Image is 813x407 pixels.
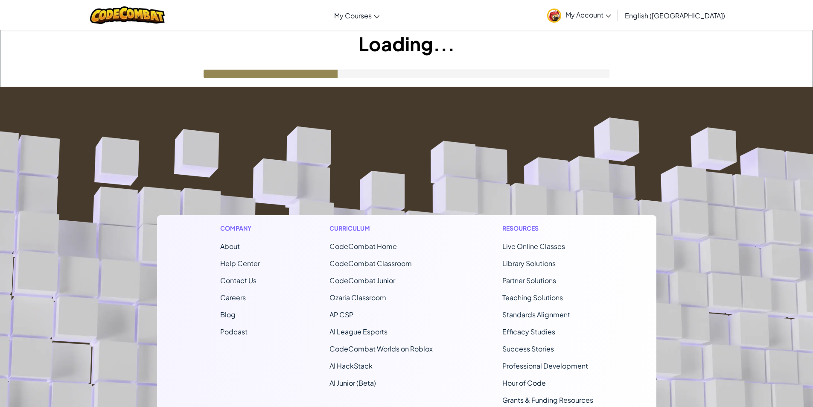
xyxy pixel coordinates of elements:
a: AI Junior (Beta) [329,378,376,387]
a: Help Center [220,259,260,268]
img: CodeCombat logo [90,6,165,24]
a: Success Stories [502,344,554,353]
a: My Courses [330,4,384,27]
h1: Loading... [0,30,813,57]
a: Hour of Code [502,378,546,387]
h1: Resources [502,224,593,233]
a: Live Online Classes [502,242,565,251]
a: Library Solutions [502,259,556,268]
a: AI League Esports [329,327,388,336]
a: Partner Solutions [502,276,556,285]
a: Standards Alignment [502,310,570,319]
span: My Account [565,10,611,19]
a: AI HackStack [329,361,373,370]
span: Contact Us [220,276,256,285]
a: My Account [543,2,615,29]
a: Podcast [220,327,248,336]
a: CodeCombat Worlds on Roblox [329,344,433,353]
a: Efficacy Studies [502,327,555,336]
a: CodeCombat Junior [329,276,395,285]
h1: Company [220,224,260,233]
a: Ozaria Classroom [329,293,386,302]
a: About [220,242,240,251]
span: CodeCombat Home [329,242,397,251]
a: English ([GEOGRAPHIC_DATA]) [621,4,729,27]
a: Careers [220,293,246,302]
a: CodeCombat Classroom [329,259,412,268]
a: Blog [220,310,236,319]
a: AP CSP [329,310,353,319]
span: My Courses [334,11,372,20]
h1: Curriculum [329,224,433,233]
a: Grants & Funding Resources [502,395,593,404]
span: English ([GEOGRAPHIC_DATA]) [625,11,725,20]
img: avatar [547,9,561,23]
a: Professional Development [502,361,588,370]
a: Teaching Solutions [502,293,563,302]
